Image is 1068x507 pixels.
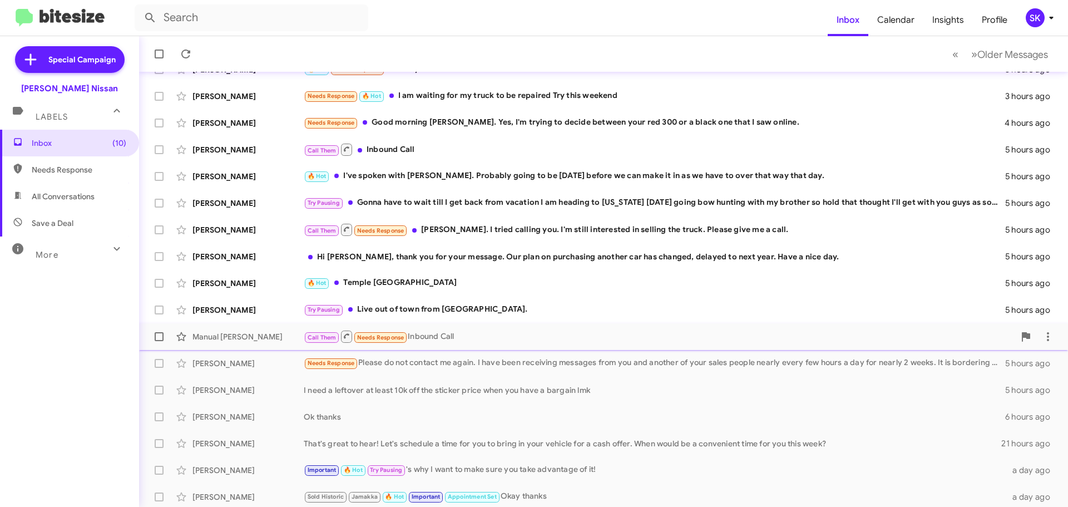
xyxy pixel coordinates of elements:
span: 🔥 Hot [362,92,381,100]
div: 4 hours ago [1005,117,1059,129]
div: Live out of town from [GEOGRAPHIC_DATA]. [304,303,1005,316]
span: Try Pausing [308,306,340,313]
div: 6 hours ago [1005,411,1059,422]
div: [PERSON_NAME] [192,491,304,503]
span: More [36,250,58,260]
span: Needs Response [357,227,404,234]
div: 5 hours ago [1005,224,1059,235]
div: [PERSON_NAME] [192,117,304,129]
span: Call Them [308,147,337,154]
a: Special Campaign [15,46,125,73]
span: Labels [36,112,68,122]
div: Hi [PERSON_NAME], thank you for your message. Our plan on purchasing another car has changed, del... [304,251,1005,262]
span: Special Campaign [48,54,116,65]
div: Inbound Call [304,329,1015,343]
div: 3 hours ago [1005,91,1059,102]
div: I've spoken with [PERSON_NAME]. Probably going to be [DATE] before we can make it in as we have t... [304,170,1005,183]
a: Insights [923,4,973,36]
span: 🔥 Hot [344,466,363,474]
div: 5 hours ago [1005,304,1059,316]
span: Call Them [308,334,337,341]
div: 21 hours ago [1001,438,1059,449]
div: Okay thanks [304,490,1006,503]
div: Inbound Call [304,142,1005,156]
a: Calendar [868,4,923,36]
div: 5 hours ago [1005,358,1059,369]
div: I am waiting for my truck to be repaired Try this weekend [304,90,1005,102]
div: Gonna have to wait till I get back from vacation I am heading to [US_STATE] [DATE] going bow hunt... [304,196,1005,209]
span: Important [308,466,337,474]
span: « [952,47,958,61]
div: Ok thanks [304,411,1005,422]
div: [PERSON_NAME] [192,171,304,182]
div: a day ago [1006,491,1059,503]
input: Search [135,4,368,31]
div: [PERSON_NAME]. I tried calling you. I'm still interested in selling the truck. Please give me a c... [304,223,1005,237]
div: That's great to hear! Let's schedule a time for you to bring in your vehicle for a cash offer. Wh... [304,438,1001,449]
div: SK [1026,8,1045,27]
span: Save a Deal [32,218,73,229]
div: [PERSON_NAME] [192,438,304,449]
div: [PERSON_NAME] [192,304,304,316]
div: [PERSON_NAME] [192,278,304,289]
span: 🔥 Hot [385,493,404,500]
div: 5 hours ago [1005,144,1059,155]
span: Appointment Set [448,493,497,500]
div: [PERSON_NAME] [192,385,304,396]
span: Call Them [308,227,337,234]
span: » [971,47,977,61]
span: Try Pausing [370,466,402,474]
span: Needs Response [32,164,126,175]
button: SK [1016,8,1056,27]
div: [PERSON_NAME] [192,91,304,102]
div: Good morning [PERSON_NAME]. Yes, I'm trying to decide between your red 300 or a black one that I ... [304,116,1005,129]
span: Needs Response [308,92,355,100]
button: Previous [946,43,965,66]
div: 5 hours ago [1005,251,1059,262]
span: Try Pausing [308,199,340,206]
span: 🔥 Hot [308,279,327,287]
button: Next [965,43,1055,66]
div: 's why I want to make sure you take advantage of it! [304,464,1006,476]
span: Sold Historic [308,493,344,500]
div: [PERSON_NAME] [192,358,304,369]
span: Needs Response [357,334,404,341]
span: Needs Response [308,119,355,126]
div: I need a leftover at least 10k off the sticker price when you have a bargain lmk [304,385,1005,396]
div: [PERSON_NAME] [192,144,304,155]
div: Please do not contact me again. I have been receiving messages from you and another of your sales... [304,357,1005,370]
div: Manual [PERSON_NAME] [192,331,304,342]
div: [PERSON_NAME] [192,411,304,422]
span: Important [412,493,441,500]
nav: Page navigation example [946,43,1055,66]
span: Needs Response [308,360,355,367]
span: Jamakka [352,493,378,500]
div: 5 hours ago [1005,385,1059,396]
a: Inbox [828,4,868,36]
div: [PERSON_NAME] Nissan [21,83,118,94]
div: 5 hours ago [1005,171,1059,182]
div: 5 hours ago [1005,278,1059,289]
span: (10) [112,137,126,149]
div: [PERSON_NAME] [192,224,304,235]
div: a day ago [1006,465,1059,476]
div: [PERSON_NAME] [192,465,304,476]
div: 5 hours ago [1005,198,1059,209]
div: [PERSON_NAME] [192,251,304,262]
span: All Conversations [32,191,95,202]
span: 🔥 Hot [308,173,327,180]
span: Inbox [32,137,126,149]
div: Temple [GEOGRAPHIC_DATA] [304,277,1005,289]
div: [PERSON_NAME] [192,198,304,209]
a: Profile [973,4,1016,36]
span: Older Messages [977,48,1048,61]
